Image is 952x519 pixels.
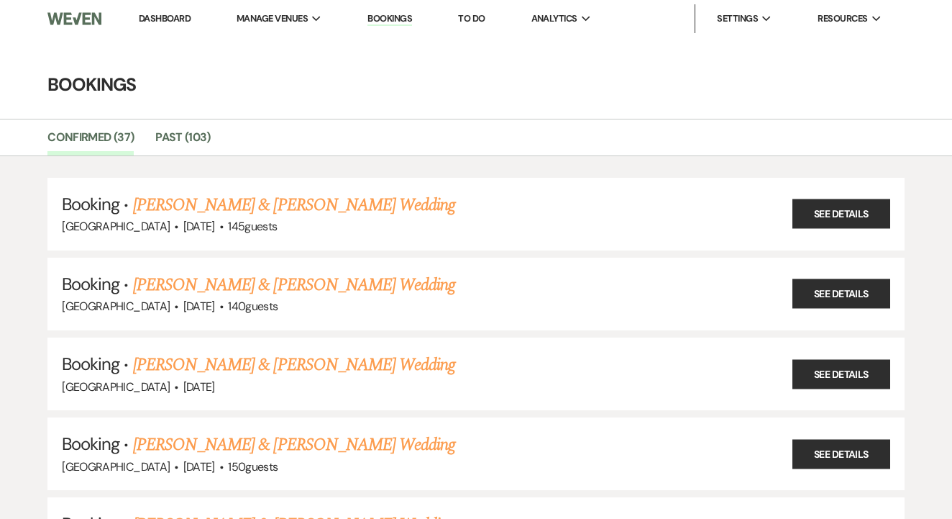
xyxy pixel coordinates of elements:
[62,433,119,455] span: Booking
[62,353,119,375] span: Booking
[367,12,412,26] a: Bookings
[47,128,134,155] a: Confirmed (37)
[792,439,890,469] a: See Details
[458,12,485,24] a: To Do
[62,219,170,234] span: [GEOGRAPHIC_DATA]
[717,12,758,26] span: Settings
[818,12,867,26] span: Resources
[133,272,455,298] a: [PERSON_NAME] & [PERSON_NAME] Wedding
[792,279,890,309] a: See Details
[228,299,278,314] span: 140 guests
[183,379,215,394] span: [DATE]
[237,12,308,26] span: Manage Venues
[139,12,191,24] a: Dashboard
[183,219,215,234] span: [DATE]
[183,459,215,474] span: [DATE]
[155,128,211,155] a: Past (103)
[133,192,455,218] a: [PERSON_NAME] & [PERSON_NAME] Wedding
[62,273,119,295] span: Booking
[228,219,277,234] span: 145 guests
[183,299,215,314] span: [DATE]
[228,459,278,474] span: 150 guests
[792,359,890,389] a: See Details
[62,379,170,394] span: [GEOGRAPHIC_DATA]
[531,12,577,26] span: Analytics
[62,193,119,215] span: Booking
[47,4,101,34] img: Weven Logo
[62,459,170,474] span: [GEOGRAPHIC_DATA]
[792,199,890,229] a: See Details
[133,432,455,458] a: [PERSON_NAME] & [PERSON_NAME] Wedding
[62,299,170,314] span: [GEOGRAPHIC_DATA]
[133,352,455,378] a: [PERSON_NAME] & [PERSON_NAME] Wedding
